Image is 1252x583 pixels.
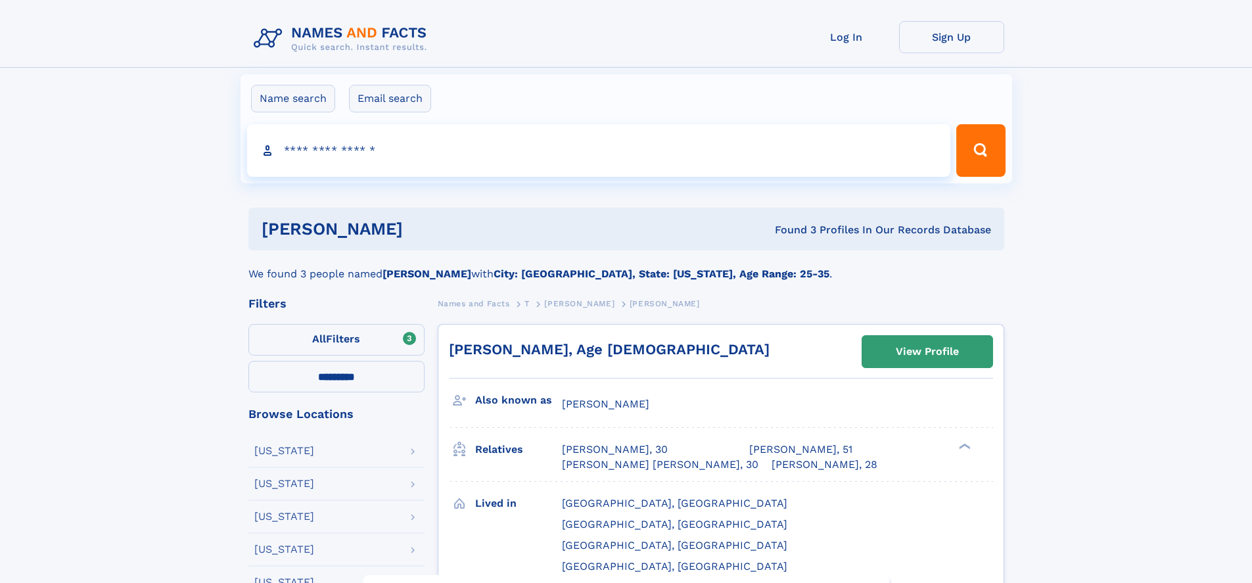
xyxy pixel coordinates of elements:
div: [US_STATE] [254,511,314,522]
div: View Profile [896,337,959,367]
label: Email search [349,85,431,112]
a: Sign Up [899,21,1004,53]
h3: Relatives [475,438,562,461]
h1: [PERSON_NAME] [262,221,589,237]
a: [PERSON_NAME], Age [DEMOGRAPHIC_DATA] [449,341,770,358]
a: [PERSON_NAME] [PERSON_NAME], 30 [562,457,758,472]
a: Names and Facts [438,295,510,312]
span: [PERSON_NAME] [544,299,614,308]
div: [US_STATE] [254,478,314,489]
span: [PERSON_NAME] [630,299,700,308]
span: [GEOGRAPHIC_DATA], [GEOGRAPHIC_DATA] [562,518,787,530]
a: [PERSON_NAME], 51 [749,442,852,457]
input: search input [247,124,951,177]
span: All [312,333,326,345]
a: [PERSON_NAME], 30 [562,442,668,457]
div: Browse Locations [248,408,425,420]
div: Filters [248,298,425,310]
h3: Lived in [475,492,562,515]
span: [GEOGRAPHIC_DATA], [GEOGRAPHIC_DATA] [562,539,787,551]
label: Filters [248,324,425,356]
span: [GEOGRAPHIC_DATA], [GEOGRAPHIC_DATA] [562,497,787,509]
div: [US_STATE] [254,544,314,555]
a: View Profile [862,336,992,367]
div: ❯ [956,442,971,451]
a: T [524,295,530,312]
span: [PERSON_NAME] [562,398,649,410]
div: Found 3 Profiles In Our Records Database [589,223,991,237]
button: Search Button [956,124,1005,177]
div: We found 3 people named with . [248,250,1004,282]
h3: Also known as [475,389,562,411]
b: City: [GEOGRAPHIC_DATA], State: [US_STATE], Age Range: 25-35 [494,268,829,280]
a: [PERSON_NAME], 28 [772,457,877,472]
div: [US_STATE] [254,446,314,456]
label: Name search [251,85,335,112]
a: Log In [794,21,899,53]
span: T [524,299,530,308]
img: Logo Names and Facts [248,21,438,57]
b: [PERSON_NAME] [383,268,471,280]
a: [PERSON_NAME] [544,295,614,312]
span: [GEOGRAPHIC_DATA], [GEOGRAPHIC_DATA] [562,560,787,572]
